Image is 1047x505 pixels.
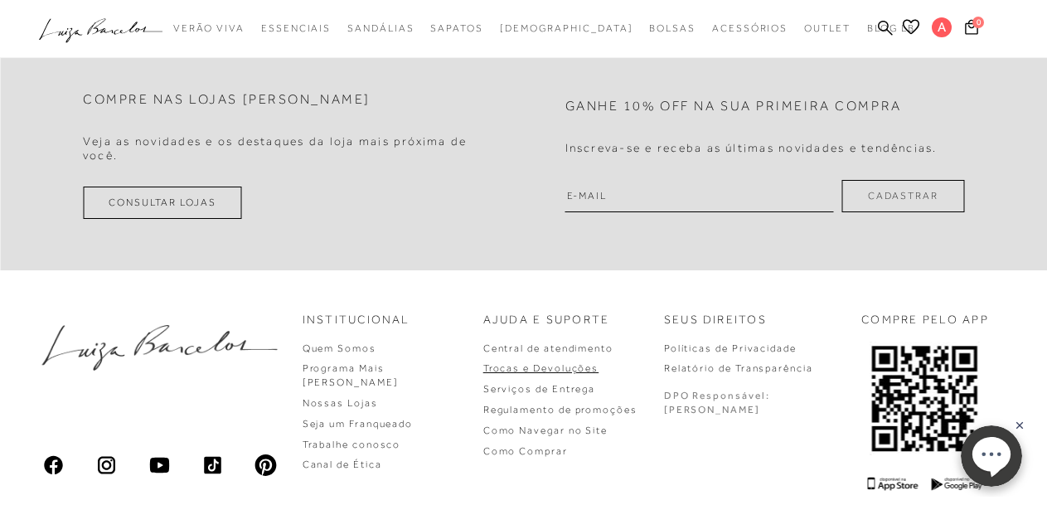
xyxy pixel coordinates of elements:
button: A [924,17,960,42]
h2: Compre nas lojas [PERSON_NAME] [83,92,371,108]
img: youtube_material_rounded [148,454,171,477]
button: Cadastrar [842,180,964,212]
img: pinterest_ios_filled [254,454,278,477]
h4: Inscreva-se e receba as últimas novidades e tendências. [565,141,938,155]
a: Seja um Franqueado [303,418,414,430]
a: Canal de Ética [303,459,382,470]
span: Outlet [804,22,851,34]
a: Regulamento de promoções [483,404,637,415]
img: instagram_material_outline [95,454,118,477]
a: categoryNavScreenReaderText [347,13,414,44]
p: COMPRE PELO APP [861,312,989,328]
img: tiktok [201,454,224,477]
img: facebook_ios_glyph [41,454,65,477]
span: A [932,17,952,37]
a: Políticas de Privacidade [664,342,797,354]
img: QRCODE [870,342,980,455]
a: Como Comprar [483,445,568,457]
a: BLOG LB [867,13,915,44]
img: Google Play Logo [932,477,982,491]
a: Relatório de Transparência [664,362,813,374]
button: 0 [960,18,983,41]
a: Central de atendimento [483,342,613,354]
h2: Ganhe 10% off na sua primeira compra [565,99,902,114]
p: DPO Responsável: [PERSON_NAME] [664,389,770,417]
span: Verão Viva [173,22,245,34]
img: App Store Logo [868,477,919,491]
input: E-mail [565,180,834,212]
p: Seus Direitos [664,312,767,328]
span: Acessórios [712,22,788,34]
h4: Veja as novidades e os destaques da loja mais próxima de você. [83,134,482,163]
a: Quem Somos [303,342,376,354]
a: noSubCategoriesText [500,13,633,44]
p: Institucional [303,312,410,328]
a: categoryNavScreenReaderText [261,13,331,44]
a: Trocas e Devoluções [483,362,599,374]
p: Ajuda e Suporte [483,312,610,328]
a: categoryNavScreenReaderText [649,13,696,44]
a: categoryNavScreenReaderText [430,13,482,44]
span: Sandálias [347,22,414,34]
a: Nossas Lojas [303,397,378,409]
span: [DEMOGRAPHIC_DATA] [500,22,633,34]
span: Essenciais [261,22,331,34]
a: Como Navegar no Site [483,425,608,436]
a: Consultar Lojas [83,187,242,219]
a: Programa Mais [PERSON_NAME] [303,362,399,388]
a: categoryNavScreenReaderText [804,13,851,44]
span: Bolsas [649,22,696,34]
a: categoryNavScreenReaderText [173,13,245,44]
img: luiza-barcelos.png [41,325,278,371]
span: BLOG LB [867,22,915,34]
a: categoryNavScreenReaderText [712,13,788,44]
a: Serviços de Entrega [483,383,595,395]
span: Sapatos [430,22,482,34]
span: 0 [972,17,984,28]
a: Trabalhe conosco [303,439,401,450]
